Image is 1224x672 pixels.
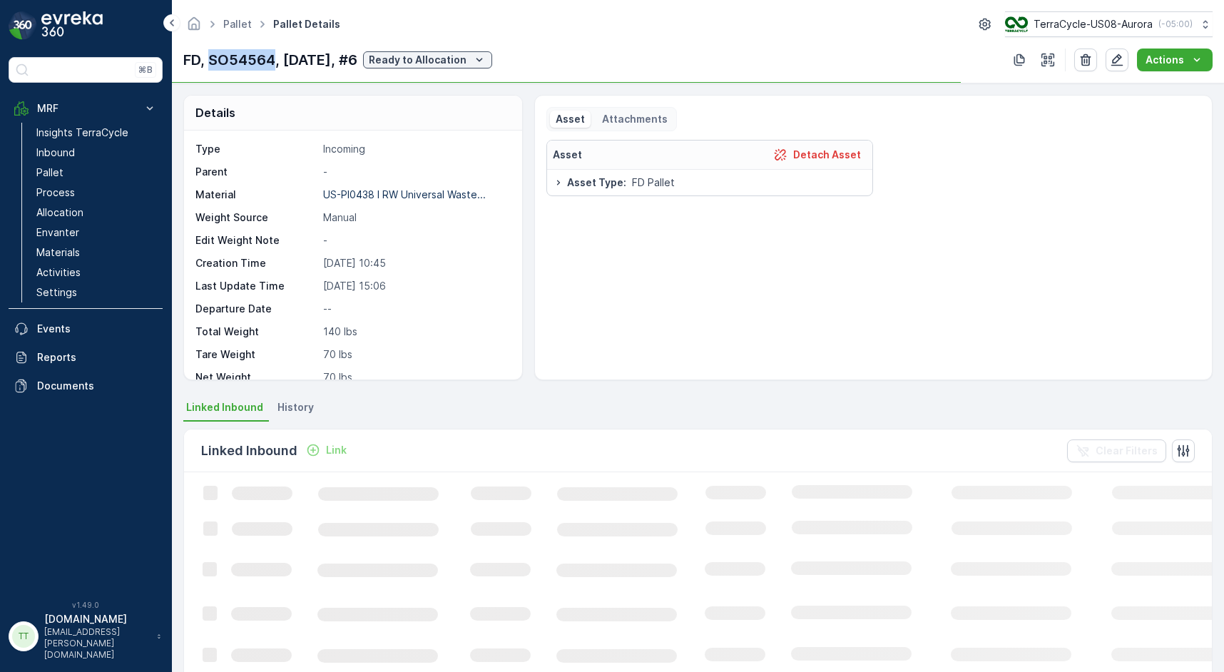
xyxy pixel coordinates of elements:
[31,203,163,223] a: Allocation
[363,51,492,68] button: Ready to Allocation
[270,17,343,31] span: Pallet Details
[223,18,252,30] a: Pallet
[37,379,157,393] p: Documents
[138,64,153,76] p: ⌘B
[323,325,506,339] p: 140 lbs
[195,347,317,362] p: Tare Weight
[195,325,317,339] p: Total Weight
[1034,17,1153,31] p: TerraCycle-US08-Aurora
[323,370,506,385] p: 70 lbs
[195,210,317,225] p: Weight Source
[9,601,163,609] span: v 1.49.0
[31,223,163,243] a: Envanter
[195,256,317,270] p: Creation Time
[553,148,582,162] p: Asset
[41,11,103,40] img: logo_dark-DEwI_e13.png
[44,612,150,626] p: [DOMAIN_NAME]
[277,400,314,414] span: History
[201,441,297,461] p: Linked Inbound
[36,166,63,180] p: Pallet
[31,282,163,302] a: Settings
[195,233,317,248] p: Edit Weight Note
[195,370,317,385] p: Net Weight
[31,183,163,203] a: Process
[186,21,202,34] a: Homepage
[37,101,134,116] p: MRF
[323,165,506,179] p: -
[556,112,585,126] p: Asset
[195,188,317,202] p: Material
[36,245,80,260] p: Materials
[195,302,317,316] p: Departure Date
[36,146,75,160] p: Inbound
[323,279,506,293] p: [DATE] 15:06
[186,400,263,414] span: Linked Inbound
[195,104,235,121] p: Details
[36,285,77,300] p: Settings
[602,112,668,126] p: Attachments
[31,243,163,263] a: Materials
[31,123,163,143] a: Insights TerraCycle
[1096,444,1158,458] p: Clear Filters
[9,315,163,343] a: Events
[793,148,861,162] p: Detach Asset
[323,347,506,362] p: 70 lbs
[1067,439,1166,462] button: Clear Filters
[1137,49,1213,71] button: Actions
[369,53,466,67] p: Ready to Allocation
[9,343,163,372] a: Reports
[195,279,317,293] p: Last Update Time
[323,210,506,225] p: Manual
[195,165,317,179] p: Parent
[36,185,75,200] p: Process
[31,263,163,282] a: Activities
[9,612,163,661] button: TT[DOMAIN_NAME][EMAIL_ADDRESS][PERSON_NAME][DOMAIN_NAME]
[767,146,867,163] button: Detach Asset
[37,350,157,365] p: Reports
[12,625,35,648] div: TT
[323,256,506,270] p: [DATE] 10:45
[37,322,157,336] p: Events
[9,372,163,400] a: Documents
[9,11,37,40] img: logo
[31,143,163,163] a: Inbound
[326,443,347,457] p: Link
[323,302,506,316] p: --
[31,163,163,183] a: Pallet
[36,205,83,220] p: Allocation
[1005,11,1213,37] button: TerraCycle-US08-Aurora(-05:00)
[1158,19,1193,30] p: ( -05:00 )
[632,175,675,190] span: FD Pallet
[1146,53,1184,67] p: Actions
[36,265,81,280] p: Activities
[323,142,506,156] p: Incoming
[36,225,79,240] p: Envanter
[44,626,150,661] p: [EMAIL_ADDRESS][PERSON_NAME][DOMAIN_NAME]
[323,233,506,248] p: -
[195,142,317,156] p: Type
[300,442,352,459] button: Link
[183,49,357,71] p: FD, SO54564, [DATE], #6
[1005,16,1028,32] img: image_ci7OI47.png
[36,126,128,140] p: Insights TerraCycle
[323,188,486,200] p: US-PI0438 I RW Universal Waste...
[567,175,626,190] span: Asset Type :
[9,94,163,123] button: MRF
